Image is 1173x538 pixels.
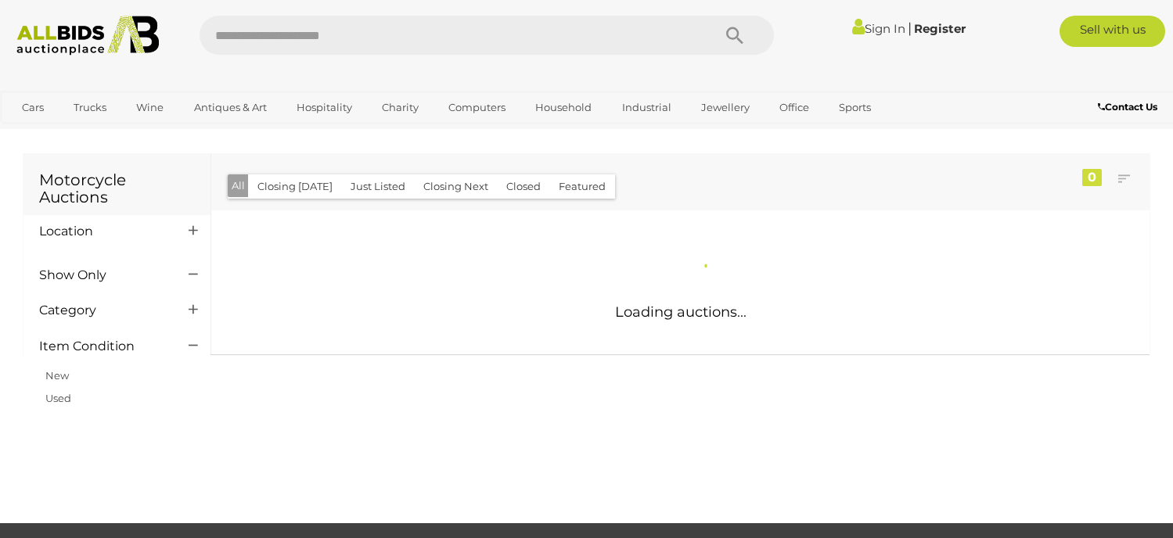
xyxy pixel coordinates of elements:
[12,95,54,120] a: Cars
[9,16,167,56] img: Allbids.com.au
[908,20,912,37] span: |
[438,95,516,120] a: Computers
[1098,101,1157,113] b: Contact Us
[1060,16,1165,47] a: Sell with us
[63,95,117,120] a: Trucks
[39,224,165,239] h4: Location
[1082,169,1102,186] div: 0
[615,303,747,321] span: Loading auctions...
[372,95,429,120] a: Charity
[914,21,966,36] a: Register
[126,95,174,120] a: Wine
[184,95,277,120] a: Antiques & Art
[341,174,415,199] button: Just Listed
[1098,99,1161,116] a: Contact Us
[286,95,362,120] a: Hospitality
[497,174,550,199] button: Closed
[612,95,682,120] a: Industrial
[852,21,905,36] a: Sign In
[414,174,498,199] button: Closing Next
[39,268,165,282] h4: Show Only
[829,95,881,120] a: Sports
[45,369,69,382] a: New
[228,174,249,197] button: All
[12,120,143,146] a: [GEOGRAPHIC_DATA]
[696,16,774,55] button: Search
[769,95,819,120] a: Office
[549,174,615,199] button: Featured
[525,95,602,120] a: Household
[45,392,71,404] a: Used
[39,171,195,206] h1: Motorcycle Auctions
[39,339,165,353] h4: Item Condition
[39,303,165,317] h4: Category
[691,95,760,120] a: Jewellery
[248,174,342,199] button: Closing [DATE]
